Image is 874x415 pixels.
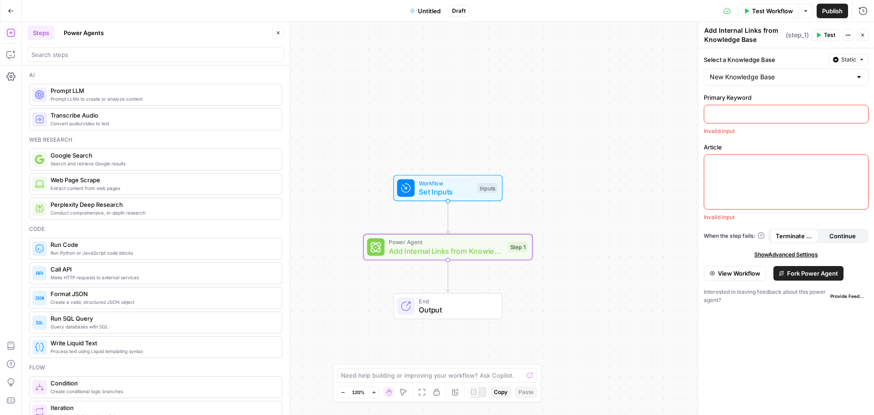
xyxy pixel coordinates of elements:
[515,386,537,398] button: Paste
[51,289,274,298] span: Format JSON
[51,403,274,412] span: Iteration
[29,136,282,144] div: Web research
[418,6,441,15] span: Untitled
[704,288,869,304] div: Interested in leaving feedback about this power agent?
[478,183,498,193] div: Inputs
[58,26,109,40] button: Power Agents
[704,143,869,152] label: Article
[51,265,274,274] span: Call API
[494,388,508,396] span: Copy
[51,240,274,249] span: Run Code
[824,31,835,39] span: Test
[51,160,274,167] span: Search and retrieve Google results
[29,71,282,79] div: Ai
[827,291,869,302] button: Provide Feedback
[822,6,843,15] span: Publish
[363,175,533,201] div: WorkflowSet InputsInputs
[389,246,503,256] span: Add Internal Links from Knowledge Base
[51,209,274,216] span: Conduct comprehensive, in-depth research
[27,26,55,40] button: Steps
[51,338,274,348] span: Write Liquid Text
[787,269,838,278] span: Fork Power Agent
[29,364,282,372] div: Flow
[704,26,783,44] textarea: Add Internal Links from Knowledge Base
[51,184,274,192] span: Extract content from web pages
[419,304,493,315] span: Output
[710,72,852,82] input: New Knowledge Base
[404,4,446,18] button: Untitled
[363,234,533,261] div: Power AgentAdd Internal Links from Knowledge BaseStep 1
[841,56,856,64] span: Static
[51,120,274,127] span: Convert audio/video to text
[830,292,865,300] span: Provide Feedback
[51,175,274,184] span: Web Page Scrape
[704,213,869,221] div: Invalid input
[773,266,844,281] button: Fork Power Agent
[31,50,280,59] input: Search steps
[51,111,274,120] span: Transcribe Audio
[754,251,818,259] span: Show Advanced Settings
[704,93,869,102] label: Primary Keyword
[704,127,869,135] div: Invalid input
[704,266,766,281] button: View Workflow
[51,86,274,95] span: Prompt LLM
[29,225,282,233] div: Code
[446,201,449,233] g: Edge from start to step_1
[51,348,274,355] span: Process text using Liquid templating syntax
[419,297,493,306] span: End
[51,388,274,395] span: Create conditional logic branches
[51,314,274,323] span: Run SQL Query
[51,151,274,160] span: Google Search
[446,260,449,292] g: Edge from step_1 to end
[490,386,511,398] button: Copy
[51,298,274,306] span: Create a valid, structured JSON object
[389,238,503,246] span: Power Agent
[786,31,809,40] span: ( step_1 )
[518,388,534,396] span: Paste
[738,4,798,18] button: Test Workflow
[817,4,848,18] button: Publish
[419,186,473,197] span: Set Inputs
[363,293,533,319] div: EndOutput
[51,323,274,330] span: Query databases with SQL
[752,6,793,15] span: Test Workflow
[704,55,825,64] label: Select a Knowledge Base
[829,54,869,66] button: Static
[718,269,760,278] span: View Workflow
[352,389,365,396] span: 120%
[419,179,473,187] span: Workflow
[51,379,274,388] span: Condition
[508,242,528,252] div: Step 1
[829,231,856,241] span: Continue
[704,232,765,240] a: When the step fails:
[818,229,867,243] button: Continue
[776,231,813,241] span: Terminate Workflow
[812,29,839,41] button: Test
[51,274,274,281] span: Make HTTP requests to external services
[51,95,274,102] span: Prompt LLMs to create or analyze content
[51,200,274,209] span: Perplexity Deep Research
[452,7,466,15] span: Draft
[51,249,274,256] span: Run Python or JavaScript code blocks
